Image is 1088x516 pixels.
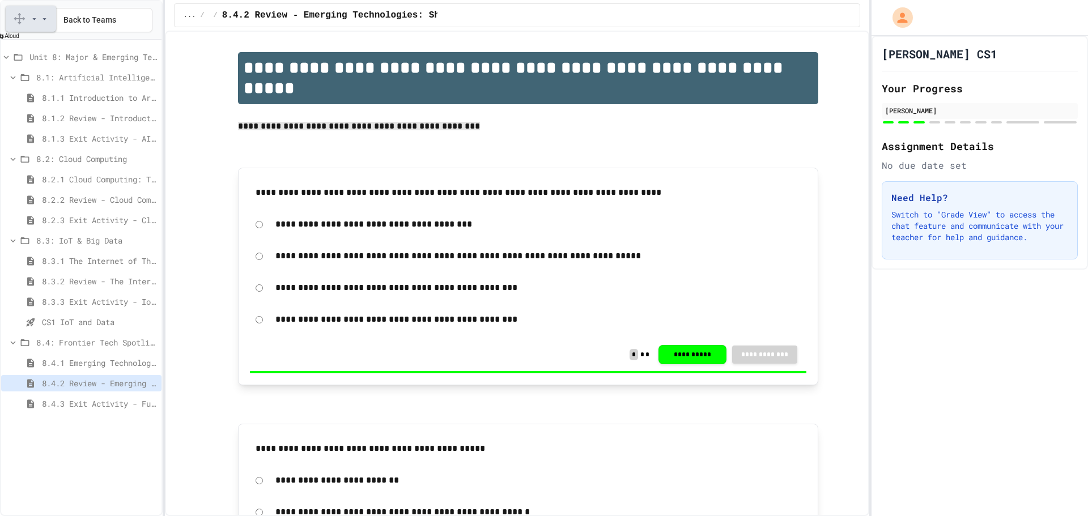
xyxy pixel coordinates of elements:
[42,296,157,308] span: 8.3.3 Exit Activity - IoT Data Detective Challenge
[42,316,157,328] span: CS1 IoT and Data
[42,377,157,389] span: 8.4.2 Review - Emerging Technologies: Shaping Our Digital Future
[42,357,157,369] span: 8.4.1 Emerging Technologies: Shaping Our Digital Future
[42,133,157,144] span: 8.1.3 Exit Activity - AI Detective
[30,15,40,22] gw-toolbardropdownbutton: Prediction
[36,71,157,83] span: 8.1: Artificial Intelligence Basics
[42,275,157,287] span: 8.3.2 Review - The Internet of Things and Big Data
[891,209,1068,243] p: Switch to "Grade View" to access the chat feature and communicate with your teacher for help and ...
[881,5,916,31] div: My Account
[42,92,157,104] span: 8.1.1 Introduction to Artificial Intelligence
[10,8,152,32] button: Back to Teams
[42,173,157,185] span: 8.2.1 Cloud Computing: Transforming the Digital World
[882,138,1078,154] h2: Assignment Details
[42,112,157,124] span: 8.1.2 Review - Introduction to Artificial Intelligence
[222,8,571,22] span: 8.4.2 Review - Emerging Technologies: Shaping Our Digital Future
[36,336,157,348] span: 8.4: Frontier Tech Spotlight
[885,105,1074,116] div: [PERSON_NAME]
[42,255,157,267] span: 8.3.1 The Internet of Things and Big Data: Our Connected Digital World
[40,15,49,22] gw-toolbardropdownbutton: Talk&Type
[200,11,204,20] span: /
[42,194,157,206] span: 8.2.2 Review - Cloud Computing
[882,46,997,62] h1: [PERSON_NAME] CS1
[42,214,157,226] span: 8.2.3 Exit Activity - Cloud Service Detective
[214,11,218,20] span: /
[36,153,157,165] span: 8.2: Cloud Computing
[63,14,116,26] span: Back to Teams
[36,234,157,246] span: 8.3: IoT & Big Data
[42,398,157,410] span: 8.4.3 Exit Activity - Future Tech Challenge
[882,159,1078,172] div: No due date set
[1040,471,1077,505] iframe: chat widget
[184,11,196,20] span: ...
[29,51,157,63] span: Unit 8: Major & Emerging Technologies
[891,191,1068,204] h3: Need Help?
[882,80,1078,96] h2: Your Progress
